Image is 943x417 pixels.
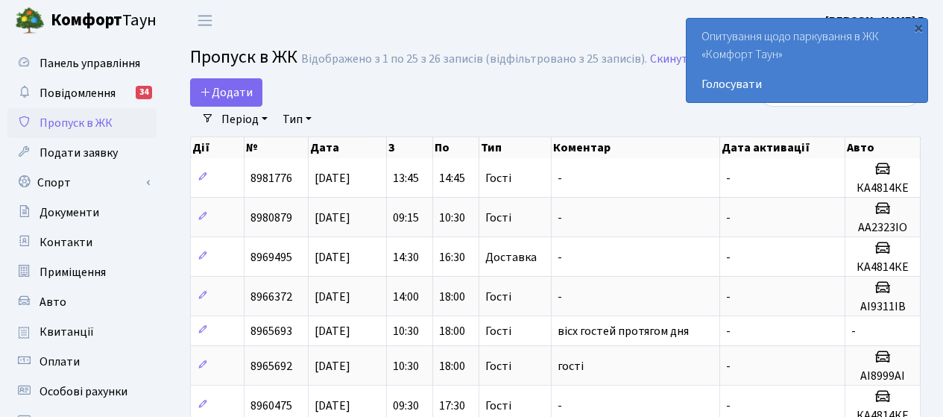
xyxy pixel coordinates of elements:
span: Таун [51,8,157,34]
span: 8965692 [250,358,292,374]
span: - [726,358,731,374]
div: × [911,20,926,35]
span: Гості [485,360,511,372]
h5: КА4814КЕ [851,260,914,275]
th: Дії [191,137,245,158]
a: Оплати [7,347,157,377]
a: Скинути [650,52,695,66]
th: Коментар [552,137,720,158]
img: logo.png [15,6,45,36]
div: Відображено з 1 по 25 з 26 записів (відфільтровано з 25 записів). [301,52,647,66]
span: - [726,249,731,266]
a: Контакти [7,228,157,257]
span: 17:30 [439,398,465,414]
span: 13:45 [393,170,419,186]
a: Документи [7,198,157,228]
a: Пропуск в ЖК [7,108,157,138]
span: 8966372 [250,289,292,305]
span: гості [558,358,584,374]
span: Оплати [40,354,80,370]
a: Повідомлення34 [7,78,157,108]
span: 8969495 [250,249,292,266]
th: Дата активації [720,137,845,158]
span: 8960475 [250,398,292,414]
span: Гості [485,212,511,224]
th: Дата [309,137,387,158]
b: Комфорт [51,8,122,32]
span: Подати заявку [40,145,118,161]
span: - [558,398,562,414]
a: Подати заявку [7,138,157,168]
span: [DATE] [315,249,350,266]
span: 14:30 [393,249,419,266]
th: Тип [479,137,552,158]
span: - [726,210,731,226]
span: Додати [200,84,253,101]
h5: АІ8999АІ [851,369,914,383]
span: - [726,289,731,305]
span: - [558,289,562,305]
span: Доставка [485,251,537,263]
span: 16:30 [439,249,465,266]
h5: АІ9311ІВ [851,300,914,314]
span: Гості [485,325,511,337]
span: вісх гостей протягом дня [558,323,689,339]
span: 10:30 [393,358,419,374]
span: Гості [485,172,511,184]
th: Авто [845,137,921,158]
span: 14:45 [439,170,465,186]
a: Додати [190,78,262,107]
a: Квитанції [7,317,157,347]
span: 09:30 [393,398,419,414]
div: Опитування щодо паркування в ЖК «Комфорт Таун» [687,19,927,102]
span: [DATE] [315,398,350,414]
span: 10:30 [439,210,465,226]
span: 09:15 [393,210,419,226]
span: Особові рахунки [40,383,127,400]
span: - [851,323,856,339]
span: [DATE] [315,358,350,374]
span: 10:30 [393,323,419,339]
span: 18:00 [439,358,465,374]
a: Панель управління [7,48,157,78]
h5: АА2323ІО [851,221,914,235]
span: - [558,210,562,226]
a: [PERSON_NAME] Г. [825,12,925,30]
span: - [726,170,731,186]
span: [DATE] [315,170,350,186]
span: Контакти [40,234,92,251]
a: Приміщення [7,257,157,287]
span: [DATE] [315,323,350,339]
div: 34 [136,86,152,99]
span: 14:00 [393,289,419,305]
th: По [433,137,479,158]
span: Панель управління [40,55,140,72]
a: Тип [277,107,318,132]
a: Спорт [7,168,157,198]
span: 8980879 [250,210,292,226]
button: Переключити навігацію [186,8,224,33]
span: 18:00 [439,323,465,339]
b: [PERSON_NAME] Г. [825,13,925,29]
span: Квитанції [40,324,94,340]
span: Авто [40,294,66,310]
span: Повідомлення [40,85,116,101]
span: 18:00 [439,289,465,305]
span: [DATE] [315,210,350,226]
span: - [558,249,562,266]
span: - [726,323,731,339]
a: Період [215,107,274,132]
span: Пропуск в ЖК [190,44,297,70]
a: Авто [7,287,157,317]
span: Документи [40,204,99,221]
span: Гості [485,291,511,303]
th: № [245,137,309,158]
span: [DATE] [315,289,350,305]
span: - [726,398,731,414]
a: Голосувати [701,75,912,93]
a: Особові рахунки [7,377,157,407]
span: Гості [485,400,511,412]
span: 8981776 [250,170,292,186]
span: - [558,170,562,186]
span: Приміщення [40,264,106,280]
